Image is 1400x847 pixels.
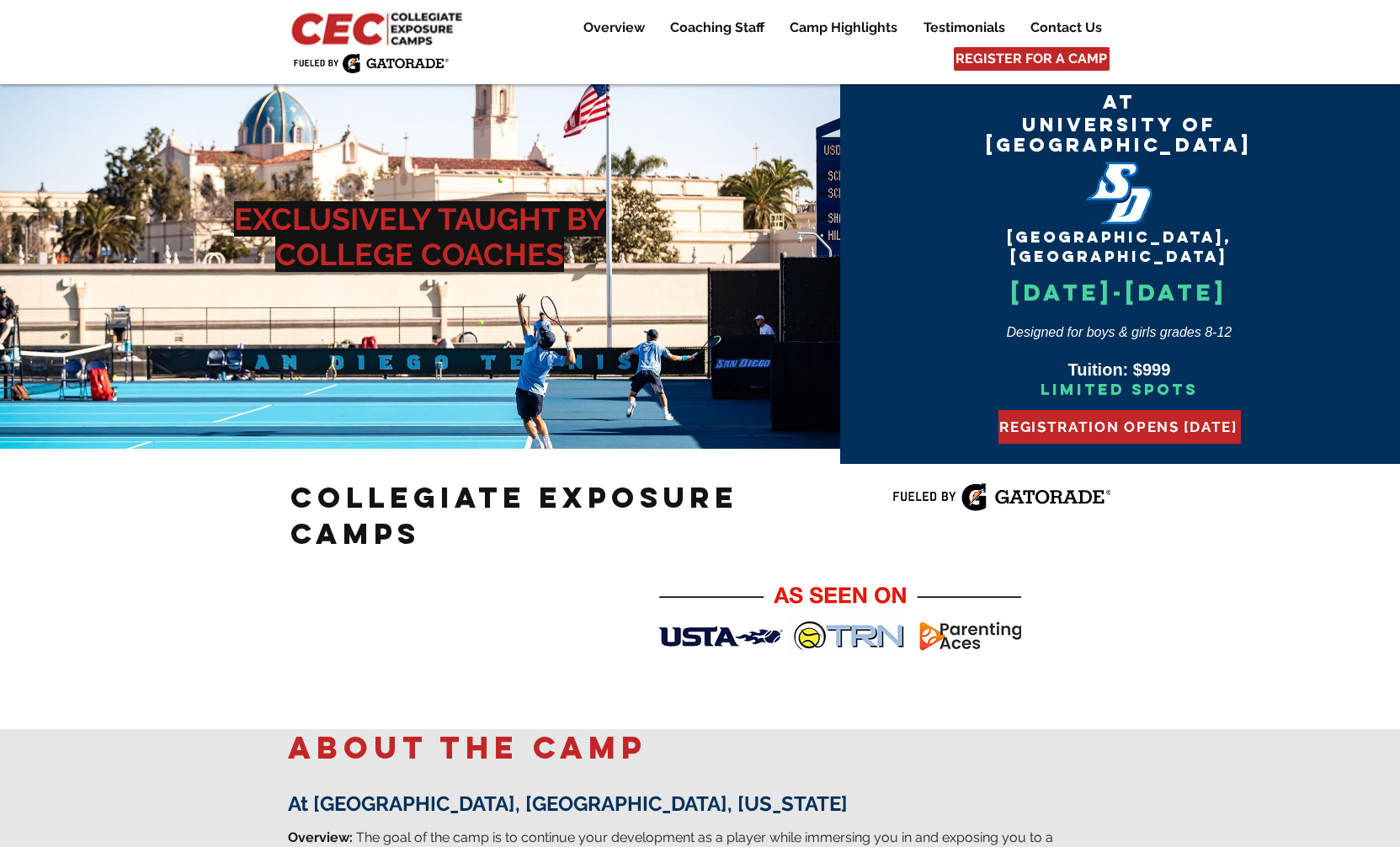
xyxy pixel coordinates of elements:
span: At University of [1022,90,1216,136]
span: Limited Spots [1041,380,1198,399]
img: As Seen On CEC_V2 2_24_22.png [659,581,1021,656]
p: Camp Highlights [781,18,906,38]
span: [DATE]-[DATE] [1011,278,1227,306]
img: Fueled by Gatorade.png [293,53,449,73]
span: Collegiate Exposure Camps [290,479,738,551]
p: Coaching Staff [662,18,773,38]
p: Overview [575,18,653,38]
a: Coaching Staff [657,18,776,38]
a: Testimonials [911,18,1017,38]
span: Designed for boys & girls grades 8-12 [1007,325,1232,339]
p: Contact Us [1022,18,1110,38]
nav: Site [557,18,1114,38]
div: Your Video Title Video Player [379,559,648,711]
button: REGISTRATION OPENS AUG 1 [998,410,1241,444]
a: Camp Highlights [777,18,910,38]
span: [GEOGRAPHIC_DATA] [986,133,1252,157]
span: Overview: [288,829,353,845]
img: Fueled by Gatorade.png [892,482,1110,512]
span: REGISTRATION OPENS [DATE] [999,418,1238,435]
span: EXCLUSIVELY TAUGHT BY COLLEGE COACHES [234,201,606,272]
img: CEC Logo Primary_edited.jpg [288,8,470,47]
span: Tuition: $999 [1067,360,1170,379]
span: [GEOGRAPHIC_DATA], [GEOGRAPHIC_DATA] [1007,227,1232,266]
span: REGISTER FOR A CAMP [956,50,1107,68]
span: about the camp [288,728,647,767]
a: Overview [571,18,657,38]
span: At [GEOGRAPHIC_DATA], [GEOGRAPHIC_DATA], [US_STATE] [288,791,848,816]
a: REGISTER FOR A CAMP [954,47,1110,71]
a: Contact Us [1018,18,1114,38]
p: Testimonials [915,18,1014,38]
img: San_Diego_Toreros_logo.png [1085,161,1153,227]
